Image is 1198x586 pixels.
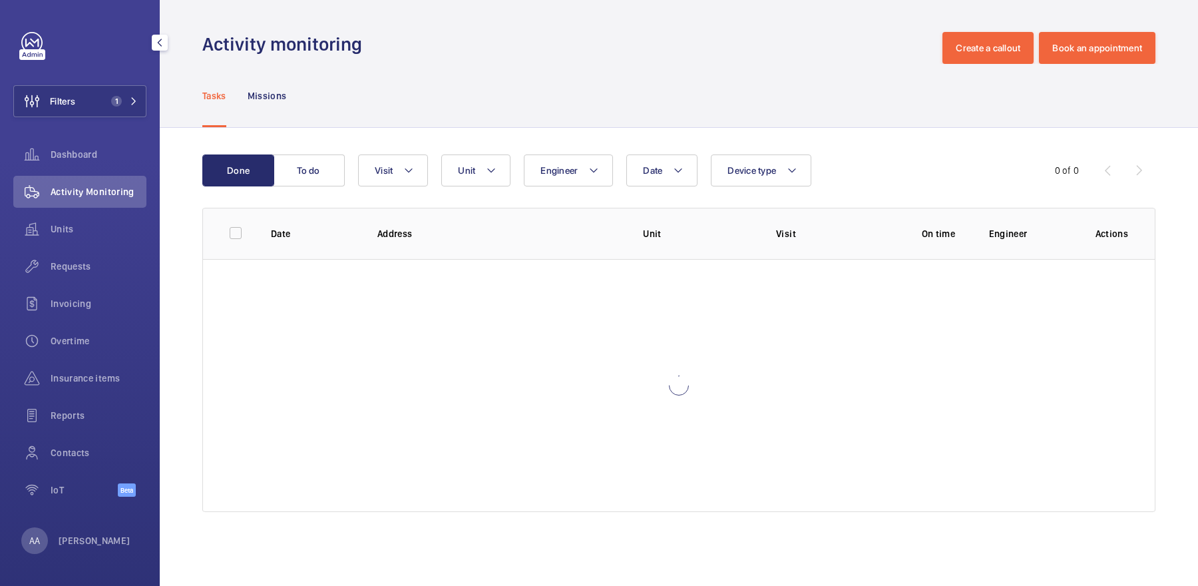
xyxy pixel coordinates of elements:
p: Tasks [202,89,226,103]
span: Dashboard [51,148,146,161]
button: Engineer [524,154,613,186]
div: 0 of 0 [1055,164,1079,177]
span: Beta [118,483,136,497]
p: Visit [776,227,888,240]
span: Invoicing [51,297,146,310]
p: Missions [248,89,287,103]
span: Device type [727,165,776,176]
span: Requests [51,260,146,273]
button: Visit [358,154,428,186]
p: AA [29,534,40,547]
button: Create a callout [942,32,1034,64]
span: Units [51,222,146,236]
span: Contacts [51,446,146,459]
p: On time [909,227,968,240]
span: Date [643,165,662,176]
button: Device type [711,154,811,186]
button: Filters1 [13,85,146,117]
span: IoT [51,483,118,497]
button: To do [273,154,345,186]
span: Filters [50,95,75,108]
p: Actions [1096,227,1128,240]
p: Engineer [989,227,1074,240]
button: Book an appointment [1039,32,1155,64]
span: Overtime [51,334,146,348]
span: Engineer [540,165,578,176]
span: Reports [51,409,146,422]
p: Address [377,227,622,240]
button: Unit [441,154,510,186]
span: Activity Monitoring [51,185,146,198]
p: Date [271,227,356,240]
button: Done [202,154,274,186]
span: Visit [375,165,393,176]
h1: Activity monitoring [202,32,370,57]
button: Date [626,154,698,186]
span: 1 [111,96,122,107]
span: Unit [458,165,475,176]
p: Unit [643,227,755,240]
p: [PERSON_NAME] [59,534,130,547]
span: Insurance items [51,372,146,385]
